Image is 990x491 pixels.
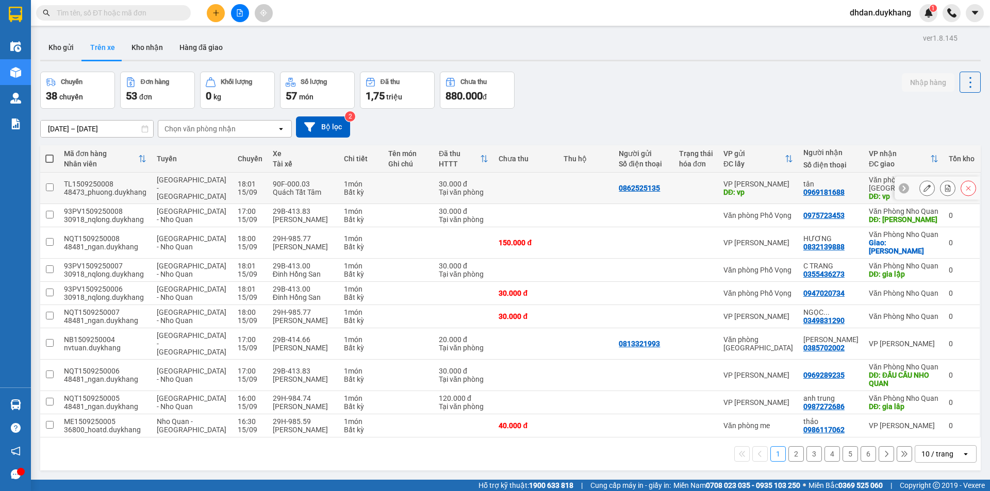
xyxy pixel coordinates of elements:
[824,446,840,462] button: 4
[949,155,975,163] div: Tồn kho
[803,180,859,188] div: tân
[238,262,262,270] div: 18:01
[439,344,488,352] div: Tại văn phòng
[344,335,378,344] div: 1 món
[344,285,378,293] div: 1 món
[949,312,975,320] div: 0
[344,426,378,434] div: Bất kỳ
[57,7,178,19] input: Tìm tên, số ĐT hoặc mã đơn
[157,331,226,356] span: [GEOGRAPHIC_DATA] - [GEOGRAPHIC_DATA]
[238,234,262,243] div: 18:00
[238,243,262,251] div: 15/09
[949,371,975,379] div: 0
[157,285,226,301] span: [GEOGRAPHIC_DATA] - Nho Quan
[949,340,975,348] div: 0
[962,450,970,458] svg: open
[803,316,845,325] div: 0349831290
[238,180,262,188] div: 18:01
[803,243,845,251] div: 0832139888
[238,367,262,375] div: 17:00
[869,149,930,158] div: VP nhận
[931,5,935,12] span: 1
[803,289,845,297] div: 0947020734
[141,78,169,86] div: Đơn hàng
[238,426,262,434] div: 15/09
[381,78,400,86] div: Đã thu
[344,402,378,411] div: Bất kỳ
[238,316,262,325] div: 15/09
[238,270,262,278] div: 15/09
[439,375,488,383] div: Tại văn phòng
[64,375,146,383] div: 48481_ngan.duykhang
[590,480,671,491] span: Cung cấp máy in - giấy in:
[64,367,146,375] div: NQT1509250006
[157,417,226,434] span: Nho Quan - [GEOGRAPHIC_DATA]
[788,446,804,462] button: 2
[869,289,938,297] div: Văn Phòng Nho Quan
[286,90,297,102] span: 57
[213,93,221,101] span: kg
[61,78,82,86] div: Chuyến
[803,426,845,434] div: 0986117062
[344,417,378,426] div: 1 món
[10,41,21,52] img: warehouse-icon
[64,160,138,168] div: Nhân viên
[723,335,793,352] div: Văn phòng [GEOGRAPHIC_DATA]
[344,215,378,224] div: Bất kỳ
[273,285,334,293] div: 29B-413.00
[445,90,483,102] span: 880.000
[723,180,793,188] div: VP [PERSON_NAME]
[439,149,480,158] div: Đã thu
[869,176,938,192] div: Văn phòng [GEOGRAPHIC_DATA]
[344,234,378,243] div: 1 món
[439,188,488,196] div: Tại văn phòng
[10,93,21,104] img: warehouse-icon
[344,316,378,325] div: Bất kỳ
[238,188,262,196] div: 15/09
[238,335,262,344] div: 17:00
[344,308,378,316] div: 1 món
[157,262,226,278] span: [GEOGRAPHIC_DATA] - Nho Quan
[120,72,195,109] button: Đơn hàng53đơn
[723,211,793,219] div: Văn phòng Phố Vọng
[299,93,313,101] span: món
[273,375,334,383] div: [PERSON_NAME]
[59,145,152,173] th: Toggle SortBy
[273,367,334,375] div: 29B-413.83
[723,188,793,196] div: DĐ: vp
[439,180,488,188] div: 30.000 đ
[273,207,334,215] div: 29B-413.83
[238,215,262,224] div: 15/09
[231,4,249,22] button: file-add
[803,394,859,402] div: anh trung
[902,73,954,92] button: Nhập hàng
[673,480,800,491] span: Miền Nam
[11,469,21,479] span: message
[273,335,334,344] div: 29B-414.66
[126,90,137,102] span: 53
[273,394,334,402] div: 29H-984.74
[273,417,334,426] div: 29H-985.59
[344,180,378,188] div: 1 món
[949,398,975,407] div: 0
[803,211,845,219] div: 0975723453
[64,402,146,411] div: 48481_ngan.duykhang
[869,402,938,411] div: DĐ: gia lâp
[869,340,938,348] div: VP [PERSON_NAME]
[619,184,660,192] div: 0862525135
[344,207,378,215] div: 1 món
[499,312,553,320] div: 30.000 đ
[869,215,938,224] div: DĐ: gia vân
[238,417,262,426] div: 16:30
[238,344,262,352] div: 15/09
[808,480,883,491] span: Miền Bắc
[869,207,938,215] div: Văn Phòng Nho Quan
[843,446,858,462] button: 5
[273,308,334,316] div: 29H-985.77
[869,262,938,270] div: Văn Phòng Nho Quan
[930,5,937,12] sup: 1
[273,270,334,278] div: Đinh Hồng San
[207,4,225,22] button: plus
[9,7,22,22] img: logo-vxr
[139,93,152,101] span: đơn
